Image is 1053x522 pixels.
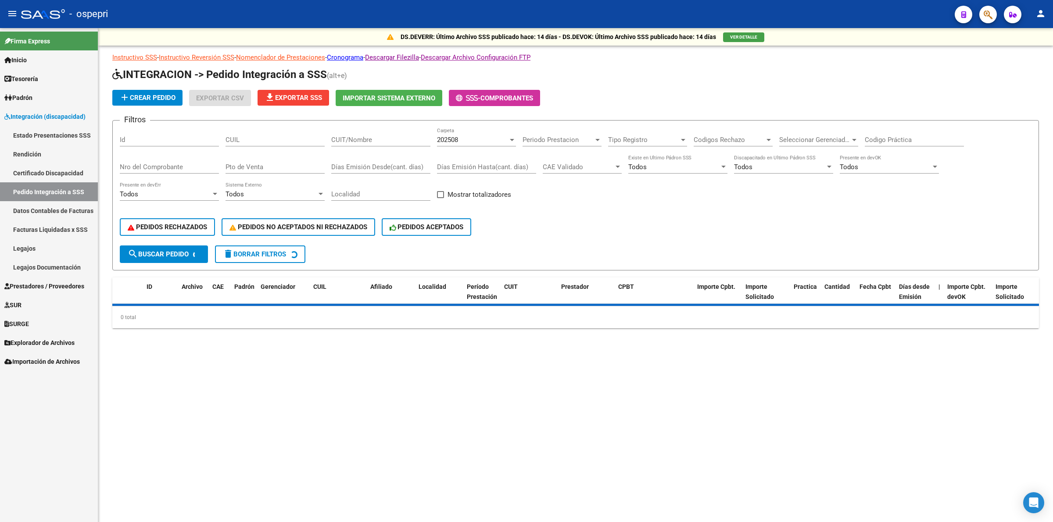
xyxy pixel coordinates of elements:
span: PEDIDOS NO ACEPTADOS NI RECHAZADOS [229,223,367,231]
span: Todos [226,190,244,198]
datatable-header-cell: Afiliado [367,277,415,316]
datatable-header-cell: Importe Cpbt. [694,277,742,316]
span: Explorador de Archivos [4,338,75,348]
span: CUIL [313,283,326,290]
span: Periodo Prestacion [523,136,594,144]
p: DS.DEVERR: Último Archivo SSS publicado hace: 14 días - DS.DEVOK: Último Archivo SSS publicado ha... [401,32,716,42]
datatable-header-cell: Importe Solicitado devOK [992,277,1040,316]
span: Todos [628,163,647,171]
button: -Comprobantes [449,90,540,106]
datatable-header-cell: CUIT [501,277,558,316]
a: Descargar Archivo Configuración FTP [421,53,530,61]
mat-icon: menu [7,8,18,19]
span: PEDIDOS ACEPTADOS [390,223,464,231]
span: PEDIDOS RECHAZADOS [128,223,207,231]
datatable-header-cell: ID [143,277,178,316]
span: Prestadores / Proveedores [4,281,84,291]
datatable-header-cell: Padrón [231,277,257,316]
span: Gerenciador [261,283,295,290]
span: Prestador [561,283,589,290]
span: Importar Sistema Externo [343,94,435,102]
span: ID [147,283,152,290]
a: Instructivo SSS [112,53,157,61]
datatable-header-cell: Cantidad [821,277,856,316]
span: Borrar Filtros [223,250,286,258]
span: Período Prestación [467,283,497,300]
div: 0 total [112,306,1039,328]
p: - - - - - [112,53,1039,62]
datatable-header-cell: Practica [790,277,821,316]
span: (alt+e) [327,71,347,80]
mat-icon: person [1035,8,1046,19]
span: CAE Validado [543,163,614,171]
span: SUR [4,300,21,310]
span: Todos [840,163,858,171]
span: Importe Cpbt. [697,283,735,290]
datatable-header-cell: Importe Solicitado [742,277,790,316]
span: Mostrar totalizadores [448,189,511,200]
a: Cronograma [327,53,363,61]
a: Nomenclador de Prestaciones [236,53,325,61]
span: Localidad [419,283,446,290]
mat-icon: file_download [265,92,275,103]
span: Importación de Archivos [4,357,80,366]
span: Archivo [182,283,203,290]
datatable-header-cell: CPBT [615,277,694,316]
span: Exportar CSV [196,94,244,102]
span: CUIT [504,283,518,290]
span: Padrón [4,93,32,103]
mat-icon: search [128,249,138,259]
span: Inicio [4,55,27,65]
span: Todos [120,190,138,198]
span: Todos [734,163,752,171]
span: INTEGRACION -> Pedido Integración a SSS [112,68,327,81]
span: Afiliado [370,283,392,290]
span: Importe Cpbt. devOK [947,283,985,300]
datatable-header-cell: Importe Cpbt. devOK [944,277,992,316]
a: Descargar Filezilla [365,53,419,61]
span: Padrón [234,283,254,290]
span: | [938,283,940,290]
span: Buscar Pedido [128,250,189,258]
button: VER DETALLE [723,32,764,42]
div: Open Intercom Messenger [1023,492,1044,513]
button: Crear Pedido [112,90,183,106]
datatable-header-cell: CAE [209,277,231,316]
datatable-header-cell: | [935,277,944,316]
mat-icon: delete [223,249,233,259]
span: Integración (discapacidad) [4,112,86,121]
button: PEDIDOS RECHAZADOS [120,218,215,236]
datatable-header-cell: Fecha Cpbt [856,277,895,316]
h3: Filtros [120,114,150,126]
a: Instructivo Reversión SSS [159,53,234,61]
span: Importe Solicitado [745,283,774,300]
datatable-header-cell: Archivo [178,277,209,316]
button: PEDIDOS ACEPTADOS [382,218,472,236]
button: Buscar Pedido [120,245,208,263]
span: 202508 [437,136,458,144]
span: Tesorería [4,74,38,84]
button: Exportar CSV [189,90,251,106]
span: Comprobantes [480,94,533,102]
span: Tipo Registro [608,136,679,144]
span: Crear Pedido [119,94,175,102]
datatable-header-cell: Gerenciador [257,277,310,316]
span: VER DETALLE [730,35,757,39]
span: Seleccionar Gerenciador [779,136,850,144]
span: - [456,94,480,102]
span: Días desde Emisión [899,283,930,300]
span: Firma Express [4,36,50,46]
span: SURGE [4,319,29,329]
datatable-header-cell: Localidad [415,277,463,316]
span: Cantidad [824,283,850,290]
span: CPBT [618,283,634,290]
button: Importar Sistema Externo [336,90,442,106]
button: PEDIDOS NO ACEPTADOS NI RECHAZADOS [222,218,375,236]
mat-icon: add [119,92,130,103]
datatable-header-cell: CUIL [310,277,367,316]
span: - ospepri [69,4,108,24]
button: Exportar SSS [258,90,329,106]
datatable-header-cell: Período Prestación [463,277,501,316]
button: Borrar Filtros [215,245,305,263]
span: Fecha Cpbt [860,283,891,290]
